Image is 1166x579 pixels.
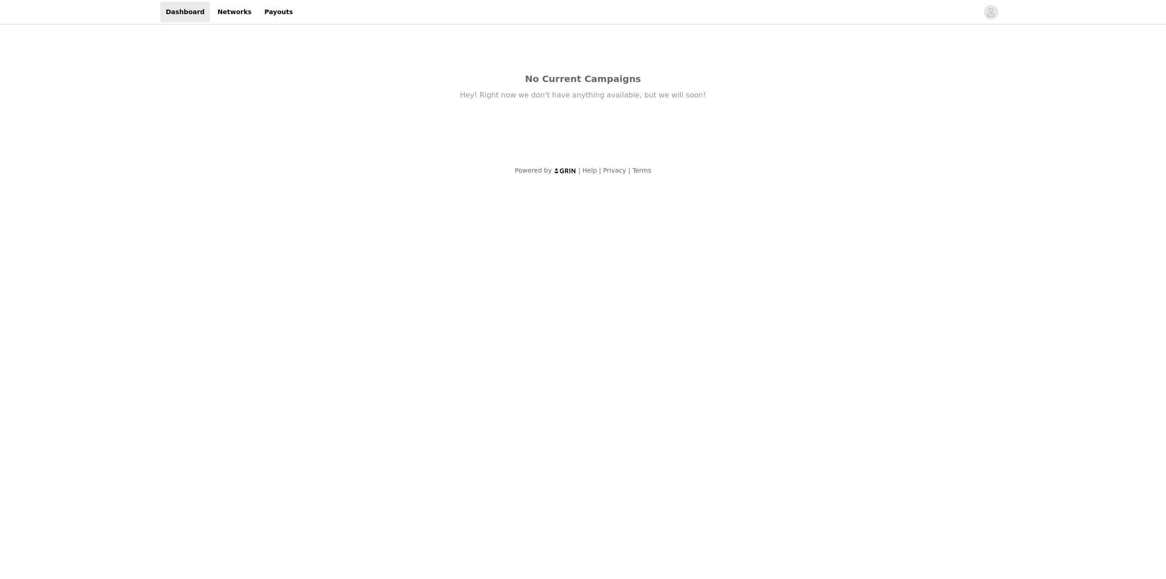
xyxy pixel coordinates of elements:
a: Dashboard [160,2,210,22]
a: Networks [212,2,257,22]
span: | [628,167,630,174]
img: logo [554,168,577,174]
div: avatar [987,5,995,20]
a: Help [583,167,597,174]
span: | [599,167,601,174]
span: Powered by [515,167,552,174]
a: Payouts [259,2,298,22]
a: Privacy [603,167,626,174]
div: No Current Campaigns [392,72,774,86]
a: Terms [632,167,651,174]
span: | [578,167,581,174]
div: Hey! Right now we don't have anything available, but we will soon! [392,90,774,100]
